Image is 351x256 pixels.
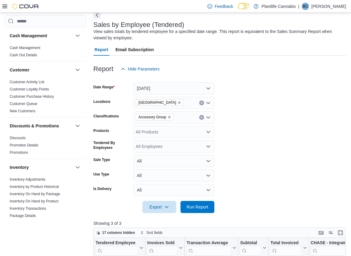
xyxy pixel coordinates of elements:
[199,115,204,120] button: Clear input
[240,240,262,246] div: Subtotal
[5,134,86,159] div: Discounts & Promotions
[138,114,166,120] span: Accessory Group
[118,63,162,75] button: Hide Parameters
[93,28,343,41] div: View sales totals by tendered employee for a specified date range. This report is equivalent to t...
[93,186,112,191] label: Is Delivery
[93,128,109,133] label: Products
[95,44,108,56] span: Report
[10,136,26,140] span: Discounts
[93,172,109,177] label: Use Type
[93,99,111,104] label: Locations
[138,100,176,106] span: [GEOGRAPHIC_DATA]
[10,177,45,182] span: Inventory Adjustments
[180,201,214,213] button: Run Report
[133,82,214,94] button: [DATE]
[115,44,154,56] span: Email Subscription
[205,0,236,12] a: Feedback
[74,122,81,130] button: Discounts & Promotions
[199,100,204,105] button: Clear input
[10,192,60,196] span: Inventory On Hand by Package
[270,240,302,256] div: Total Invoiced
[187,240,236,256] button: Transaction Average
[96,240,138,246] div: Tendered Employee
[10,199,58,203] a: Inventory On Hand by Product
[215,3,233,9] span: Feedback
[102,230,135,235] span: 17 columns hidden
[317,229,325,236] button: Keyboard shortcuts
[136,99,184,106] span: Spruce Grove
[10,150,28,155] a: Promotions
[10,45,40,50] span: Cash Management
[93,65,113,73] h3: Report
[10,164,29,170] h3: Inventory
[146,201,173,213] span: Export
[10,109,35,113] a: New Customers
[10,185,59,189] a: Inventory by Product Historical
[147,240,183,256] button: Invoices Sold
[93,114,119,119] label: Classifications
[337,229,344,236] button: Enter fullscreen
[10,213,36,218] span: Package Details
[10,46,40,50] a: Cash Management
[96,240,138,256] div: Tendered Employee
[10,214,36,218] a: Package Details
[298,3,299,10] p: |
[93,11,101,19] button: Next
[10,143,38,148] span: Promotion Details
[10,87,49,91] a: Customer Loyalty Points
[74,164,81,171] button: Inventory
[94,229,138,236] button: 17 columns hidden
[93,220,348,226] p: Showing 3 of 3
[10,136,26,140] a: Discounts
[10,206,46,211] span: Inventory Transactions
[133,169,214,182] button: All
[74,66,81,74] button: Customer
[10,102,37,106] a: Customer Queue
[206,144,211,149] button: Open list of options
[10,199,58,204] span: Inventory On Hand by Product
[302,3,309,10] div: Beau Cadrin
[303,3,308,10] span: BC
[187,204,208,210] span: Run Report
[270,240,302,246] div: Total Invoiced
[240,240,266,256] button: Subtotal
[10,192,60,196] a: Inventory On Hand by Package
[10,67,29,73] h3: Customer
[10,177,45,182] a: Inventory Adjustments
[136,114,174,120] span: Accessory Group
[147,240,178,256] div: Invoices Sold
[10,101,37,106] span: Customer Queue
[133,184,214,196] button: All
[5,44,86,61] div: Cash Management
[93,85,115,90] label: Date Range
[262,3,296,10] p: Plantlife Cannabis
[74,32,81,39] button: Cash Management
[10,123,59,129] h3: Discounts & Promotions
[187,240,231,256] div: Transaction Average
[10,123,73,129] button: Discounts & Promotions
[10,33,73,39] button: Cash Management
[327,229,334,236] button: Display options
[142,201,176,213] button: Export
[10,80,44,84] a: Customer Activity List
[10,53,37,57] a: Cash Out Details
[5,78,86,117] div: Customer
[138,229,165,236] button: Sort fields
[240,240,262,256] div: Subtotal
[128,66,160,72] span: Hide Parameters
[206,130,211,134] button: Open list of options
[10,206,46,211] a: Inventory Transactions
[270,240,307,256] button: Total Invoiced
[167,115,171,119] button: Remove Accessory Group from selection in this group
[93,157,110,162] label: Sale Type
[10,164,73,170] button: Inventory
[311,3,346,10] p: [PERSON_NAME]
[177,101,181,104] button: Remove Spruce Grove from selection in this group
[93,140,131,150] label: Tendered By Employees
